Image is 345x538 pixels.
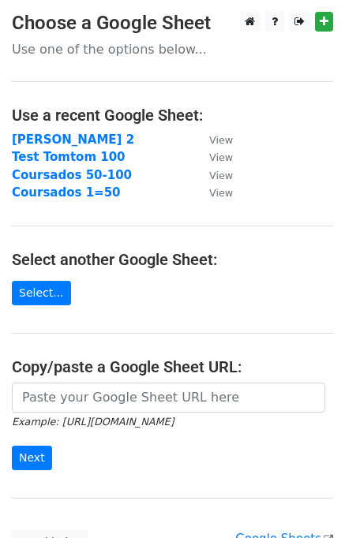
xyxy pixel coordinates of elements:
[12,106,333,125] h4: Use a recent Google Sheet:
[12,416,174,428] small: Example: [URL][DOMAIN_NAME]
[12,383,325,413] input: Paste your Google Sheet URL here
[209,170,233,181] small: View
[193,185,233,200] a: View
[12,133,134,147] a: [PERSON_NAME] 2
[12,250,333,269] h4: Select another Google Sheet:
[12,446,52,470] input: Next
[12,281,71,305] a: Select...
[12,168,132,182] a: Coursados 50-100
[193,150,233,164] a: View
[193,133,233,147] a: View
[209,187,233,199] small: View
[193,168,233,182] a: View
[12,12,333,35] h3: Choose a Google Sheet
[12,150,126,164] a: Test Tomtom 100
[12,185,121,200] a: Coursados 1=50
[12,41,333,58] p: Use one of the options below...
[209,134,233,146] small: View
[209,151,233,163] small: View
[12,357,333,376] h4: Copy/paste a Google Sheet URL:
